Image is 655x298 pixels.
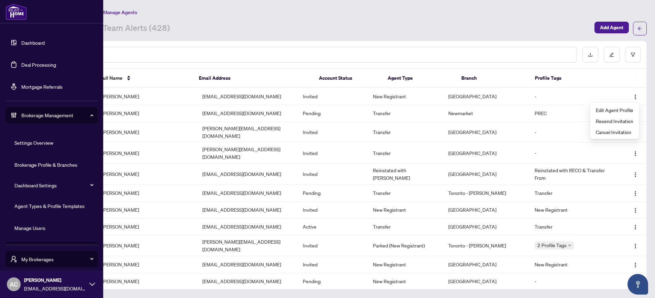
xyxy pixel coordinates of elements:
[633,262,638,268] img: Logo
[529,218,614,235] td: Transfer
[197,218,297,235] td: [EMAIL_ADDRESS][DOMAIN_NAME]
[443,273,529,290] td: [GEOGRAPHIC_DATA]
[529,143,614,164] td: -
[297,273,367,290] td: Pending
[96,218,197,235] td: [PERSON_NAME]
[609,52,614,57] span: edit
[24,285,86,292] span: [EMAIL_ADDRESS][DOMAIN_NAME]
[297,143,367,164] td: Invited
[529,88,614,105] td: -
[630,187,641,198] button: Logo
[443,143,529,164] td: [GEOGRAPHIC_DATA]
[103,9,137,15] span: Manage Agents
[21,62,56,68] a: Deal Processing
[596,106,633,114] span: Edit Agent Profile
[10,279,18,289] span: AC
[630,147,641,158] button: Logo
[630,240,641,251] button: Logo
[382,69,456,88] th: Agent Type
[297,235,367,256] td: Invited
[197,88,297,105] td: [EMAIL_ADDRESS][DOMAIN_NAME]
[297,256,367,273] td: Invited
[443,201,529,218] td: [GEOGRAPHIC_DATA]
[630,168,641,179] button: Logo
[633,172,638,177] img: Logo
[529,164,614,185] td: Reinstated with RECO & Transfer From
[529,69,613,88] th: Profile Tags
[367,105,443,122] td: Transfer
[633,243,638,249] img: Logo
[627,274,648,295] button: Open asap
[367,164,443,185] td: Reinstated with [PERSON_NAME]
[604,47,620,63] button: edit
[596,128,633,136] span: Cancel Invitation
[96,164,197,185] td: [PERSON_NAME]
[443,105,529,122] td: Newmarket
[313,69,382,88] th: Account Status
[297,164,367,185] td: Invited
[625,47,641,63] button: filter
[443,235,529,256] td: Toronto - [PERSON_NAME]
[297,201,367,218] td: Invited
[297,88,367,105] td: Invited
[14,225,45,231] a: Manage Users
[529,201,614,218] td: New Registrant
[529,122,614,143] td: -
[456,69,529,88] th: Branch
[367,143,443,164] td: Transfer
[96,105,197,122] td: [PERSON_NAME]
[14,203,85,209] a: Agent Types & Profile Templates
[197,256,297,273] td: [EMAIL_ADDRESS][DOMAIN_NAME]
[21,255,93,263] span: My Brokerages
[443,256,529,273] td: [GEOGRAPHIC_DATA]
[443,88,529,105] td: [GEOGRAPHIC_DATA]
[95,69,193,88] th: Full Name
[297,105,367,122] td: Pending
[6,3,27,20] img: logo
[568,244,571,247] span: down
[631,52,635,57] span: filter
[197,235,297,256] td: [PERSON_NAME][EMAIL_ADDRESS][DOMAIN_NAME]
[582,47,598,63] button: download
[96,256,197,273] td: [PERSON_NAME]
[529,256,614,273] td: New Registrant
[197,105,297,122] td: [EMAIL_ADDRESS][DOMAIN_NAME]
[367,235,443,256] td: Parked (New Registrant)
[633,191,638,196] img: Logo
[197,164,297,185] td: [EMAIL_ADDRESS][DOMAIN_NAME]
[297,122,367,143] td: Invited
[367,88,443,105] td: New Registrant
[633,151,638,156] img: Logo
[630,259,641,270] button: Logo
[14,140,53,146] a: Settings Overview
[588,52,593,57] span: download
[594,22,629,33] button: Add Agent
[197,185,297,201] td: [EMAIL_ADDRESS][DOMAIN_NAME]
[367,256,443,273] td: New Registrant
[96,185,197,201] td: [PERSON_NAME]
[637,26,642,31] span: arrow-left
[529,273,614,290] td: -
[443,164,529,185] td: [GEOGRAPHIC_DATA]
[443,185,529,201] td: Toronto - [PERSON_NAME]
[596,117,633,125] span: Resend Invitation
[96,143,197,164] td: [PERSON_NAME]
[443,218,529,235] td: [GEOGRAPHIC_DATA]
[24,276,86,284] span: [PERSON_NAME]
[96,201,197,218] td: [PERSON_NAME]
[297,218,367,235] td: Active
[197,122,297,143] td: [PERSON_NAME][EMAIL_ADDRESS][DOMAIN_NAME]
[633,94,638,100] img: Logo
[630,91,641,102] button: Logo
[367,218,443,235] td: Transfer
[630,204,641,215] button: Logo
[10,256,17,263] span: user-switch
[367,201,443,218] td: New Registrant
[367,273,443,290] td: New Registrant
[21,84,63,90] a: Mortgage Referrals
[529,185,614,201] td: Transfer
[529,105,614,122] td: PREC
[21,40,45,46] a: Dashboard
[537,241,567,249] span: 2 Profile Tags
[193,69,313,88] th: Email Address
